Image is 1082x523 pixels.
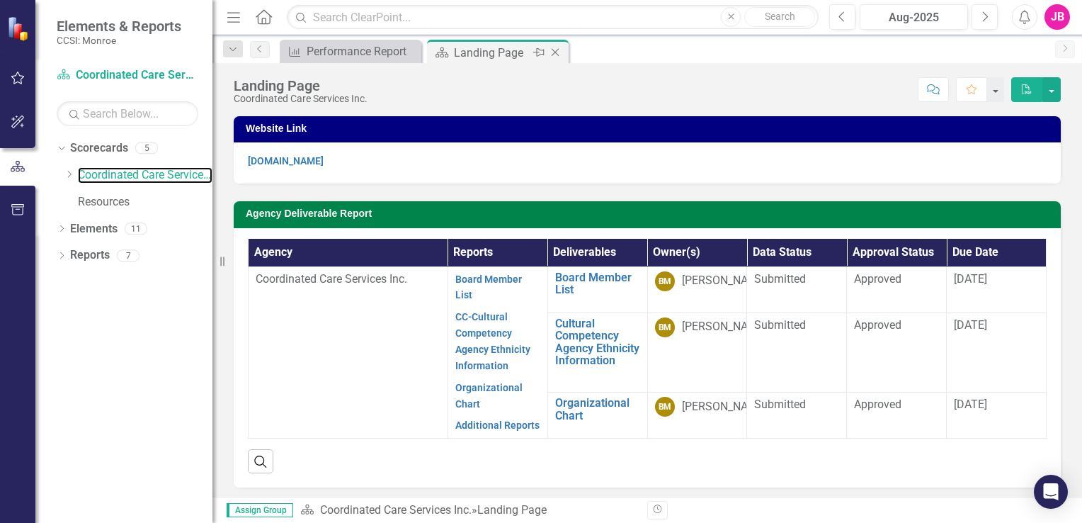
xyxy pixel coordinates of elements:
span: [DATE] [954,398,987,411]
span: [DATE] [954,272,987,286]
div: » [300,502,637,519]
span: Approved [854,398,901,411]
a: Additional Reports [455,420,540,431]
h3: Website Link [246,123,1054,134]
div: BM [655,271,675,291]
div: Landing Page [454,44,530,62]
div: 11 [125,223,147,235]
td: Double-Click to Edit [747,313,847,393]
a: Elements [70,221,118,237]
a: Cultural Competency Agency Ethnicity Information [555,317,640,367]
a: Performance Report [283,43,418,60]
img: ClearPoint Strategy [7,16,32,40]
h3: Agency Deliverable Report [246,208,1054,219]
div: Open Intercom Messenger [1034,475,1068,509]
a: Organizational Chart [455,382,523,410]
p: Coordinated Care Services Inc. [256,271,440,288]
td: Double-Click to Edit Right Click for Context Menu [547,393,647,439]
span: Submitted [754,398,806,411]
span: Assign Group [227,503,293,517]
a: Board Member List [555,271,640,296]
span: Search [765,11,795,22]
button: Aug-2025 [860,4,968,30]
a: Resources [78,194,212,210]
div: BM [655,317,675,337]
div: Landing Page [234,78,368,94]
td: Double-Click to Edit [847,266,947,313]
button: Search [744,7,815,27]
span: Submitted [754,272,806,286]
span: Approved [854,272,901,286]
input: Search Below... [57,101,198,126]
div: 7 [117,249,139,261]
a: Coordinated Care Services Inc. [78,167,212,184]
td: Double-Click to Edit Right Click for Context Menu [547,313,647,393]
span: [DATE] [954,318,987,332]
input: Search ClearPoint... [287,5,819,30]
small: CCSI: Monroe [57,35,181,46]
div: Coordinated Care Services Inc. [234,94,368,104]
button: JB [1044,4,1070,30]
a: [DOMAIN_NAME] [248,155,324,167]
td: Double-Click to Edit [747,266,847,313]
div: 5 [135,142,158,154]
div: [PERSON_NAME] [682,319,767,335]
a: Coordinated Care Services Inc. [57,67,198,84]
div: Aug-2025 [865,9,963,26]
div: BM [655,397,675,417]
div: Performance Report [307,43,418,60]
a: Board Member List [455,274,522,301]
div: Landing Page [477,503,547,517]
a: Organizational Chart [555,397,640,422]
span: Approved [854,318,901,332]
a: Coordinated Care Services Inc. [320,503,472,517]
a: Reports [70,247,110,264]
span: Submitted [754,318,806,332]
span: Elements & Reports [57,18,181,35]
td: Double-Click to Edit [847,393,947,439]
a: Scorecards [70,140,128,157]
a: CC-Cultural Competency Agency Ethnicity Information [455,311,530,371]
td: Double-Click to Edit [847,313,947,393]
td: Double-Click to Edit [747,393,847,439]
td: Double-Click to Edit Right Click for Context Menu [547,266,647,313]
div: [PERSON_NAME] [682,399,767,415]
div: [PERSON_NAME] [682,273,767,289]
